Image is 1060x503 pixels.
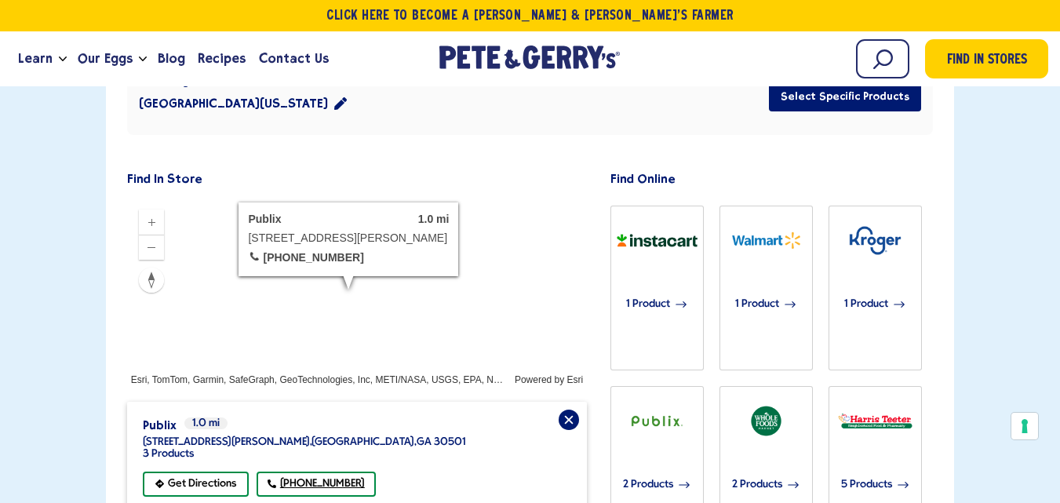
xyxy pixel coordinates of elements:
button: Your consent preferences for tracking technologies [1011,413,1038,439]
button: Open the dropdown menu for Learn [59,56,67,62]
span: Blog [158,49,185,68]
span: Contact Us [259,49,329,68]
a: Blog [151,38,191,80]
a: Recipes [191,38,252,80]
span: Recipes [198,49,246,68]
button: Open the dropdown menu for Our Eggs [139,56,147,62]
span: Our Eggs [78,49,133,68]
a: Learn [12,38,59,80]
a: Find in Stores [925,39,1048,78]
input: Search [856,39,909,78]
span: Find in Stores [947,50,1027,71]
a: Our Eggs [71,38,139,80]
a: Contact Us [253,38,335,80]
span: Learn [18,49,53,68]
